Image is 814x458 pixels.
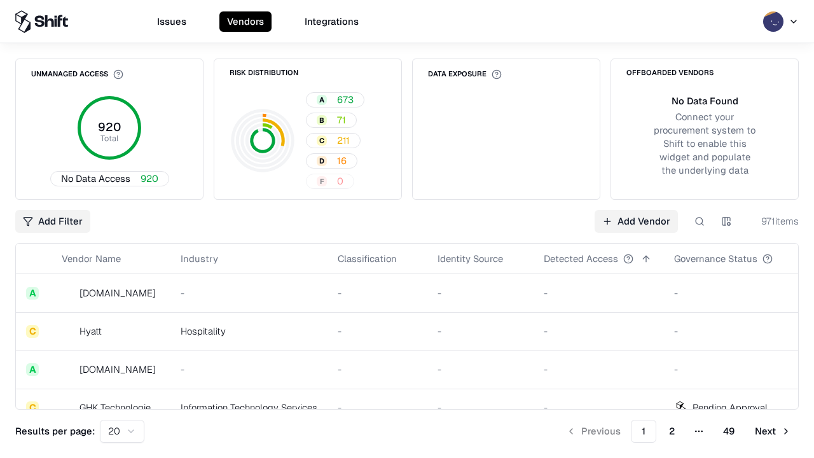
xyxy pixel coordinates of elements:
[337,93,354,106] span: 673
[337,134,350,147] span: 211
[181,286,317,300] div: -
[306,113,357,128] button: B71
[595,210,678,233] a: Add Vendor
[338,286,417,300] div: -
[149,11,194,32] button: Issues
[100,133,118,144] tspan: Total
[181,401,317,414] div: Information Technology Services
[317,156,327,166] div: D
[713,420,745,443] button: 49
[438,252,503,265] div: Identity Source
[747,420,799,443] button: Next
[672,94,738,108] div: No Data Found
[297,11,366,32] button: Integrations
[181,252,218,265] div: Industry
[544,286,654,300] div: -
[79,363,156,376] div: [DOMAIN_NAME]
[317,95,327,105] div: A
[26,401,39,414] div: C
[306,133,361,148] button: C211
[79,401,160,414] div: GHK Technologies Inc.
[652,110,757,177] div: Connect your procurement system to Shift to enable this widget and populate the underlying data
[338,363,417,376] div: -
[338,401,417,414] div: -
[626,69,714,76] div: Offboarded Vendors
[306,92,364,108] button: A673
[26,363,39,376] div: A
[748,214,799,228] div: 971 items
[337,113,346,127] span: 71
[31,69,123,80] div: Unmanaged Access
[26,287,39,300] div: A
[317,135,327,146] div: C
[181,363,317,376] div: -
[306,153,357,169] button: D16
[659,420,685,443] button: 2
[337,154,347,167] span: 16
[230,69,298,76] div: Risk Distribution
[544,363,654,376] div: -
[61,172,130,185] span: No Data Access
[558,420,799,443] nav: pagination
[544,324,654,338] div: -
[62,325,74,338] img: Hyatt
[62,252,121,265] div: Vendor Name
[438,286,523,300] div: -
[181,324,317,338] div: Hospitality
[674,286,793,300] div: -
[438,363,523,376] div: -
[15,424,95,438] p: Results per page:
[674,363,793,376] div: -
[62,287,74,300] img: intrado.com
[438,401,523,414] div: -
[428,69,502,80] div: Data Exposure
[79,324,102,338] div: Hyatt
[438,324,523,338] div: -
[631,420,656,443] button: 1
[141,172,158,185] span: 920
[26,325,39,338] div: C
[693,401,768,414] div: Pending Approval
[674,324,793,338] div: -
[338,324,417,338] div: -
[219,11,272,32] button: Vendors
[62,363,74,376] img: primesec.co.il
[50,171,169,186] button: No Data Access920
[317,115,327,125] div: B
[544,401,654,414] div: -
[674,252,757,265] div: Governance Status
[15,210,90,233] button: Add Filter
[338,252,397,265] div: Classification
[98,120,121,134] tspan: 920
[544,252,618,265] div: Detected Access
[79,286,156,300] div: [DOMAIN_NAME]
[62,401,74,414] img: GHK Technologies Inc.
